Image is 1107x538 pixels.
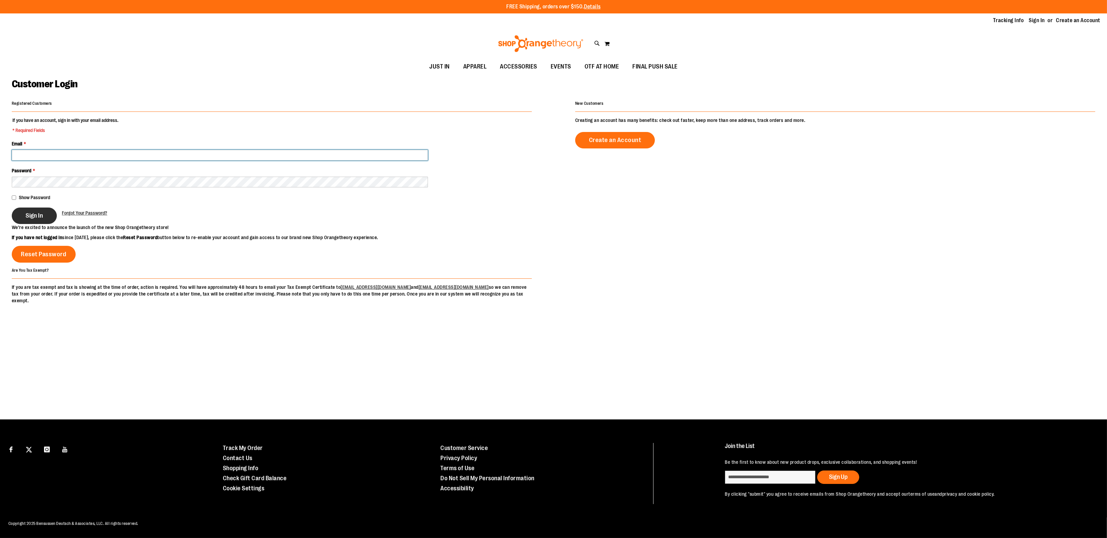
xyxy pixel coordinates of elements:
[12,234,554,241] p: since [DATE], please click the button below to re-enable your account and gain access to our bran...
[575,132,655,148] a: Create an Account
[725,443,1084,455] h4: Join the List
[19,195,50,200] span: Show Password
[419,284,489,290] a: [EMAIL_ADDRESS][DOMAIN_NAME]
[429,59,450,74] span: JUST IN
[829,474,847,480] span: Sign Up
[12,235,63,240] strong: If you have not logged in
[12,208,57,224] button: Sign In
[12,127,118,134] span: * Required Fields
[497,35,584,52] img: Shop Orangetheory
[62,210,107,216] a: Forgot Your Password?
[440,475,535,482] a: Do Not Sell My Personal Information
[12,101,52,106] strong: Registered Customers
[575,101,604,106] strong: New Customers
[725,470,816,484] input: enter email
[725,459,1084,465] p: Be the first to know about new product drops, exclusive collaborations, and shopping events!
[341,284,411,290] a: [EMAIL_ADDRESS][DOMAIN_NAME]
[551,59,571,74] span: EVENTS
[223,485,265,492] a: Cookie Settings
[908,491,935,497] a: terms of use
[223,455,252,461] a: Contact Us
[26,212,43,219] span: Sign In
[12,246,76,263] a: Reset Password
[12,168,31,173] span: Password
[1056,17,1101,24] a: Create an Account
[12,268,49,272] strong: Are You Tax Exempt?
[12,117,119,134] legend: If you have an account, sign in with your email address.
[223,445,263,451] a: Track My Order
[12,224,554,231] p: We’re excited to announce the launch of the new Shop Orangetheory store!
[440,485,474,492] a: Accessibility
[223,475,287,482] a: Check Gift Card Balance
[5,443,17,455] a: Visit our Facebook page
[632,59,678,74] span: FINAL PUSH SALE
[589,136,641,144] span: Create an Account
[500,59,537,74] span: ACCESSORIES
[440,455,477,461] a: Privacy Policy
[725,491,1084,497] p: By clicking "submit" you agree to receive emails from Shop Orangetheory and accept our and
[1029,17,1045,24] a: Sign In
[575,117,1095,124] p: Creating an account has many benefits: check out faster, keep more than one address, track orders...
[584,4,601,10] a: Details
[506,3,601,11] p: FREE Shipping, orders over $150.
[59,443,71,455] a: Visit our Youtube page
[463,59,487,74] span: APPAREL
[12,141,22,146] span: Email
[223,465,259,472] a: Shopping Info
[26,447,32,453] img: Twitter
[12,284,532,304] p: If you are tax exempt and tax is showing at the time of order, action is required. You will have ...
[993,17,1024,24] a: Tracking Info
[817,470,859,484] button: Sign Up
[12,78,78,90] span: Customer Login
[440,465,474,472] a: Terms of Use
[585,59,619,74] span: OTF AT HOME
[8,521,139,526] span: Copyright 2025 Bensussen Deutsch & Associates, LLC. All rights reserved.
[23,443,35,455] a: Visit our X page
[123,235,158,240] strong: Reset Password
[41,443,53,455] a: Visit our Instagram page
[21,251,67,258] span: Reset Password
[440,445,488,451] a: Customer Service
[942,491,995,497] a: privacy and cookie policy.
